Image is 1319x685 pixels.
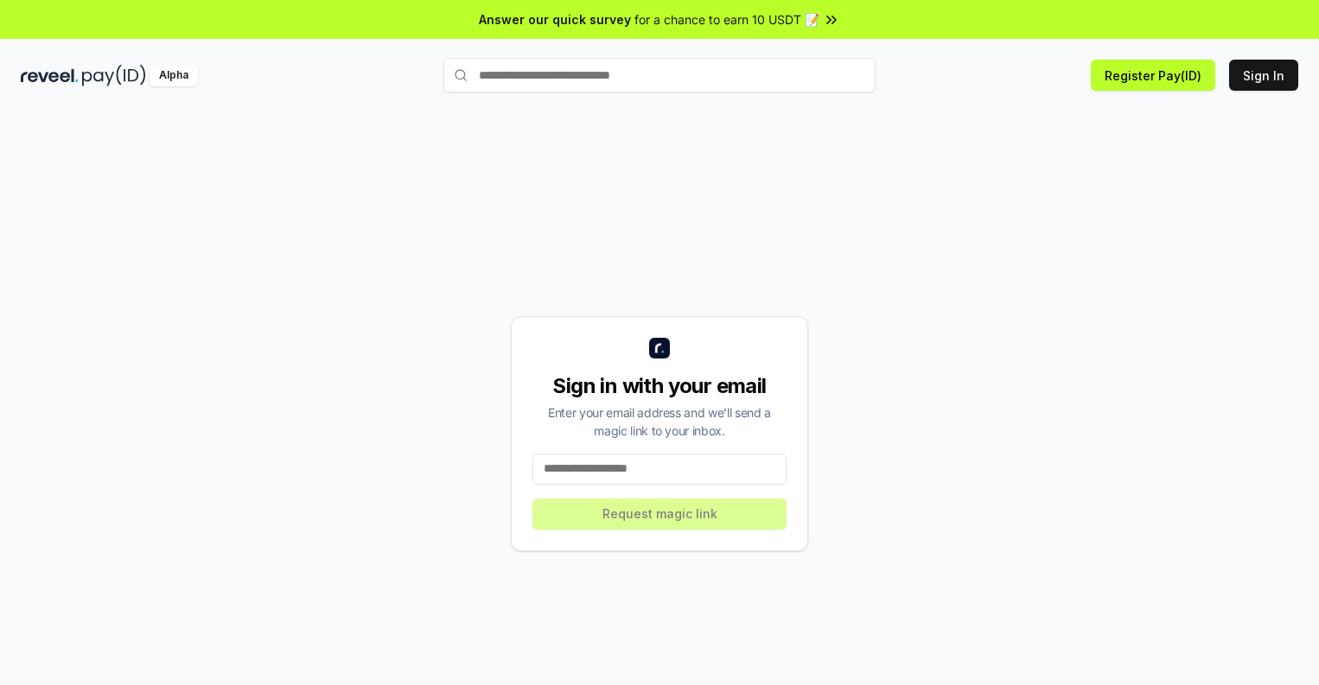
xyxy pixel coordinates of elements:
span: Answer our quick survey [479,10,631,29]
div: Enter your email address and we’ll send a magic link to your inbox. [532,403,787,440]
span: for a chance to earn 10 USDT 📝 [634,10,819,29]
button: Register Pay(ID) [1091,60,1215,91]
button: Sign In [1229,60,1298,91]
img: logo_small [649,338,670,358]
div: Alpha [150,65,198,86]
div: Sign in with your email [532,372,787,400]
img: pay_id [82,65,146,86]
img: reveel_dark [21,65,79,86]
